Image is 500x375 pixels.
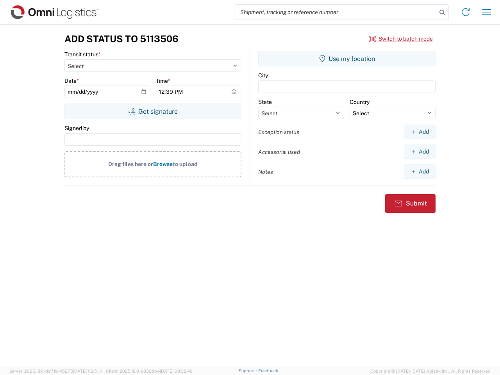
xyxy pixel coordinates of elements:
[64,77,79,84] label: Date
[258,51,436,66] button: Use my location
[64,51,101,58] label: Transit status
[239,368,258,373] a: Support
[64,125,89,132] label: Signed by
[156,77,170,84] label: Time
[234,5,437,20] input: Shipment, tracking or reference number
[350,98,370,105] label: Country
[404,125,436,139] button: Add
[160,369,193,373] span: [DATE] 09:32:48
[64,104,241,119] button: Get signature
[9,369,102,373] span: Server: 2025.18.0-dd719145275
[73,369,102,373] span: [DATE] 09:51:11
[258,129,299,136] label: Exception status
[369,32,433,45] button: Switch to batch mode
[385,194,436,213] button: Submit
[258,72,268,79] label: City
[153,161,173,167] span: Browse
[258,98,272,105] label: State
[258,368,278,373] a: Feedback
[258,148,300,155] label: Accessorial used
[370,368,491,375] span: Copyright © [DATE]-[DATE] Agistix Inc., All Rights Reserved
[404,145,436,159] button: Add
[108,161,153,167] span: Drag files here or
[258,168,273,175] label: Notes
[64,33,179,45] h3: Add Status to 5113506
[173,161,198,167] span: to upload
[404,164,436,179] button: Add
[106,369,193,373] span: Client: 2025.18.0-9839db4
